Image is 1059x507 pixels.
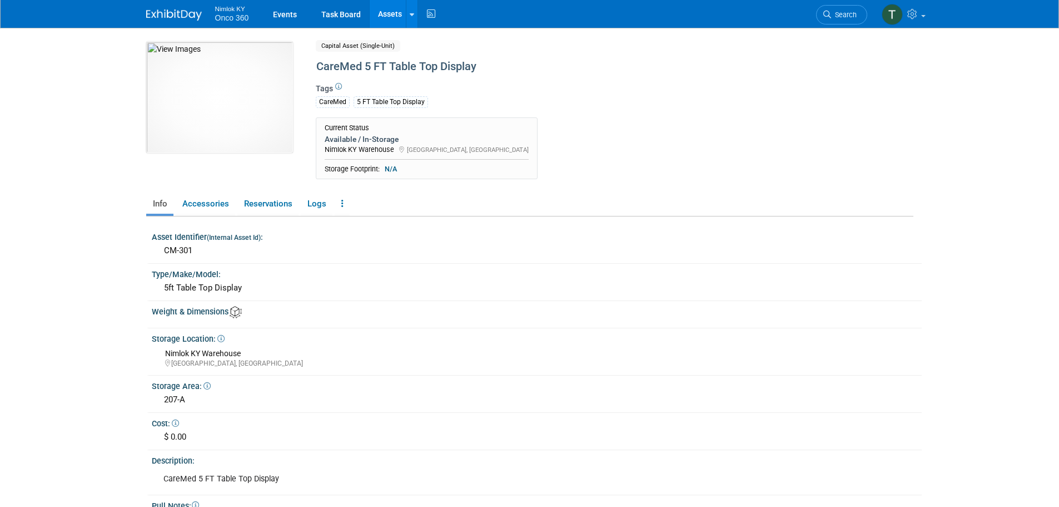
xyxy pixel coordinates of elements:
span: Nimlok KY [215,2,249,14]
span: Nimlok KY Warehouse [325,145,394,154]
img: ExhibitDay [146,9,202,21]
span: N/A [381,164,400,174]
div: Description: [152,452,922,466]
span: Onco 360 [215,13,249,22]
a: Reservations [237,194,299,214]
div: Type/Make/Model: [152,266,922,280]
span: Search [831,11,857,19]
div: CareMed 5 FT Table Top Display [312,57,822,77]
div: Available / In-Storage [325,134,529,144]
img: View Images [146,42,293,153]
span: [GEOGRAPHIC_DATA], [GEOGRAPHIC_DATA] [407,146,529,154]
div: Weight & Dimensions [152,303,922,318]
div: [GEOGRAPHIC_DATA], [GEOGRAPHIC_DATA] [165,359,913,368]
div: Tags [316,83,822,115]
span: Storage Area: [152,382,211,391]
div: Storage Location: [152,331,922,344]
span: Capital Asset (Single-Unit) [316,40,400,52]
div: Storage Footprint: [325,164,529,174]
div: $ 0.00 [160,429,913,446]
a: Info [146,194,173,214]
div: Cost: [152,415,922,429]
div: 5 FT Table Top Display [354,96,428,108]
div: CareMed [316,96,350,108]
div: 5ft Table Top Display [160,279,913,297]
a: Search [816,5,867,24]
a: Logs [301,194,332,214]
img: Tim Bugaile [882,4,903,25]
small: (Internal Asset Id) [207,234,261,242]
span: Nimlok KY Warehouse [165,349,241,358]
div: CareMed 5 FT Table Top Display [156,468,775,490]
div: 207-A [160,391,913,408]
a: Accessories [176,194,235,214]
img: Asset Weight and Dimensions [230,306,242,318]
div: CM-301 [160,242,913,259]
div: Asset Identifier : [152,229,922,243]
div: Current Status [325,124,529,132]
